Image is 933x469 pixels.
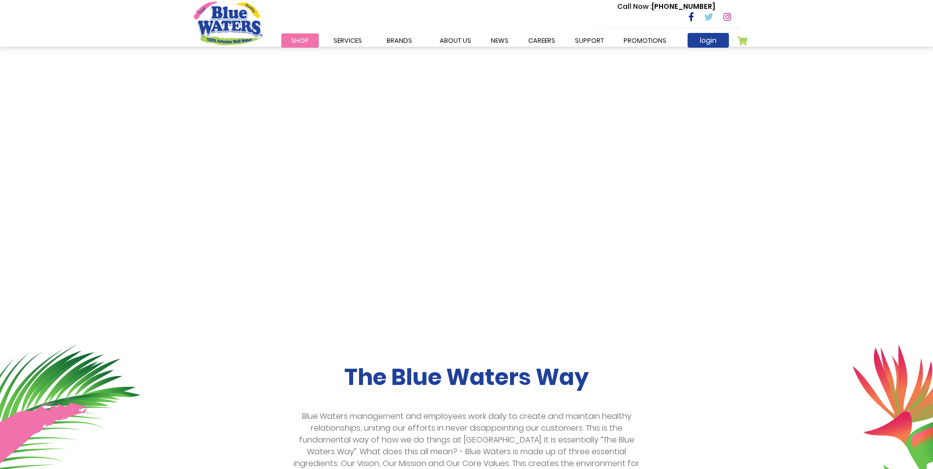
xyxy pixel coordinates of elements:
[291,36,309,45] span: Shop
[430,33,481,48] a: about us
[481,33,518,48] a: News
[688,33,729,48] a: login
[565,33,614,48] a: support
[194,364,740,391] h2: The Blue Waters Way
[194,1,263,45] a: store logo
[614,33,676,48] a: Promotions
[617,1,652,11] span: Call Now :
[518,33,565,48] a: careers
[617,1,715,12] p: [PHONE_NUMBER]
[387,36,412,45] span: Brands
[333,36,362,45] span: Services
